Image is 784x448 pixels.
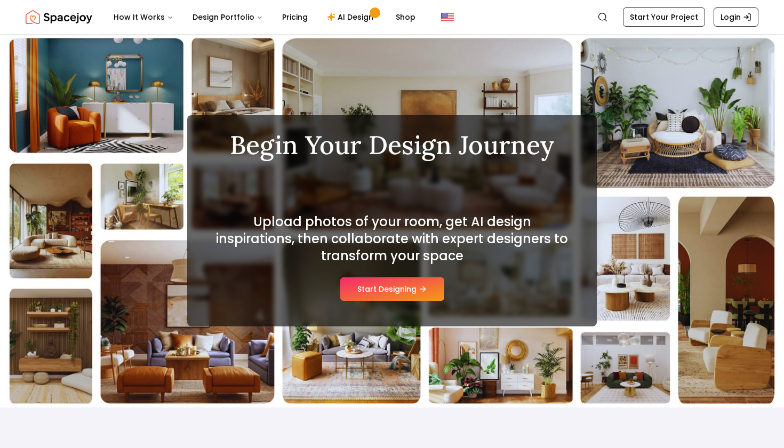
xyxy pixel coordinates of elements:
h1: Begin Your Design Journey [213,132,571,158]
a: Spacejoy [26,6,92,28]
a: Start Your Project [623,7,705,27]
a: Pricing [274,6,316,28]
img: Spacejoy Logo [26,6,92,28]
a: AI Design [318,6,385,28]
a: Login [714,7,758,27]
button: How It Works [105,6,182,28]
h2: Upload photos of your room, get AI design inspirations, then collaborate with expert designers to... [213,213,571,265]
button: Design Portfolio [184,6,271,28]
img: United States [441,11,454,23]
nav: Main [105,6,424,28]
a: Shop [387,6,424,28]
button: Start Designing [340,277,444,301]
